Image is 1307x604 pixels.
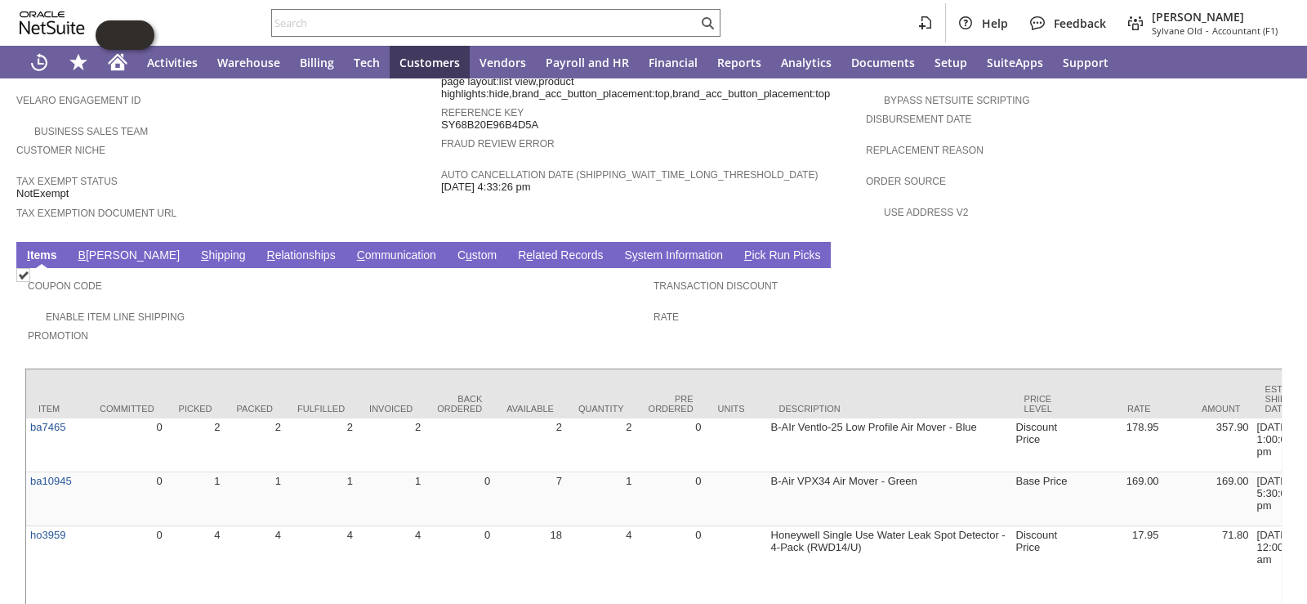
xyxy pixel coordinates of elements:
div: Units [718,404,755,414]
a: Use Address V2 [884,207,968,218]
a: Activities [137,46,207,78]
span: B [78,248,86,262]
td: 0 [87,418,167,472]
td: 1 [357,472,425,526]
a: Tax Exemption Document URL [16,208,176,219]
svg: Recent Records [29,52,49,72]
a: Documents [841,46,925,78]
a: Analytics [771,46,841,78]
span: Analytics [781,55,832,70]
svg: logo [20,11,85,34]
span: Warehouse [217,55,280,70]
div: Amount [1175,404,1241,414]
a: ba7465 [30,421,65,433]
div: Est. Ship Date [1265,384,1291,414]
input: Search [272,13,698,33]
a: Tax Exempt Status [16,176,118,187]
svg: Shortcuts [69,52,88,72]
td: 2 [494,418,566,472]
a: Rate [653,311,679,323]
span: Setup [935,55,967,70]
td: 1 [566,472,636,526]
a: Recent Records [20,46,59,78]
div: Picked [179,404,212,414]
a: Transaction Discount [653,280,778,292]
a: Business Sales Team [34,126,148,137]
span: Tech [354,55,380,70]
a: Enable Item Line Shipping [46,311,185,323]
svg: Home [108,52,127,72]
span: Sylvane Old [1152,25,1202,37]
div: Committed [100,404,154,414]
div: Shortcuts [59,46,98,78]
span: SY68B20E96B4D5A [441,119,538,132]
span: e [526,248,533,262]
a: Items [23,248,61,264]
a: Related Records [514,248,607,264]
a: Relationships [263,248,340,264]
a: Custom [453,248,501,264]
a: B[PERSON_NAME] [74,248,184,264]
td: 1 [225,472,285,526]
span: Help [982,16,1008,31]
a: Support [1053,46,1118,78]
a: Communication [353,248,440,264]
td: 169.00 [1073,472,1163,526]
span: u [466,248,472,262]
td: 0 [636,472,706,526]
span: R [267,248,275,262]
div: Back Ordered [437,394,482,414]
span: I [27,248,30,262]
span: NotExempt [16,187,69,200]
span: Vendors [480,55,526,70]
span: [DATE] 4:33:26 pm [441,181,531,194]
td: 0 [87,472,167,526]
td: B-AIr Ventlo-25 Low Profile Air Mover - Blue [767,418,1012,472]
div: Item [38,404,75,414]
td: 2 [357,418,425,472]
td: Discount Price [1012,418,1073,472]
span: Documents [851,55,915,70]
div: Available [506,404,554,414]
a: Reports [707,46,771,78]
a: System Information [620,248,727,264]
a: Fraud Review Error [441,138,555,150]
span: y [632,248,638,262]
td: 357.90 [1163,418,1253,472]
a: ba10945 [30,475,72,487]
td: 169.00 [1163,472,1253,526]
td: 0 [425,472,494,526]
td: 2 [566,418,636,472]
span: P [744,248,752,262]
a: Tech [344,46,390,78]
td: 1 [167,472,225,526]
a: Pick Run Picks [740,248,824,264]
span: S [201,248,208,262]
span: Activities [147,55,198,70]
span: - [1206,25,1209,37]
td: 7 [494,472,566,526]
a: Vendors [470,46,536,78]
a: Billing [290,46,344,78]
a: Financial [639,46,707,78]
td: 2 [285,418,357,472]
a: Payroll and HR [536,46,639,78]
a: Disbursement Date [866,114,972,125]
a: Auto Cancellation Date (shipping_wait_time_long_threshold_date) [441,169,818,181]
svg: Search [698,13,717,33]
span: SuiteApps [987,55,1043,70]
span: Oracle Guided Learning Widget. To move around, please hold and drag [125,20,154,50]
a: SuiteApps [977,46,1053,78]
td: Base Price [1012,472,1073,526]
div: Description [779,404,1000,414]
span: Customers [399,55,460,70]
a: Home [98,46,137,78]
td: B-Air VPX34 Air Mover - Green [767,472,1012,526]
a: Bypass NetSuite Scripting [884,95,1029,106]
a: Unrolled view on [1261,245,1281,265]
span: Feedback [1054,16,1106,31]
a: Reference Key [441,107,524,119]
span: Reports [717,55,761,70]
div: Rate [1086,404,1151,414]
span: [PERSON_NAME] [1152,9,1278,25]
